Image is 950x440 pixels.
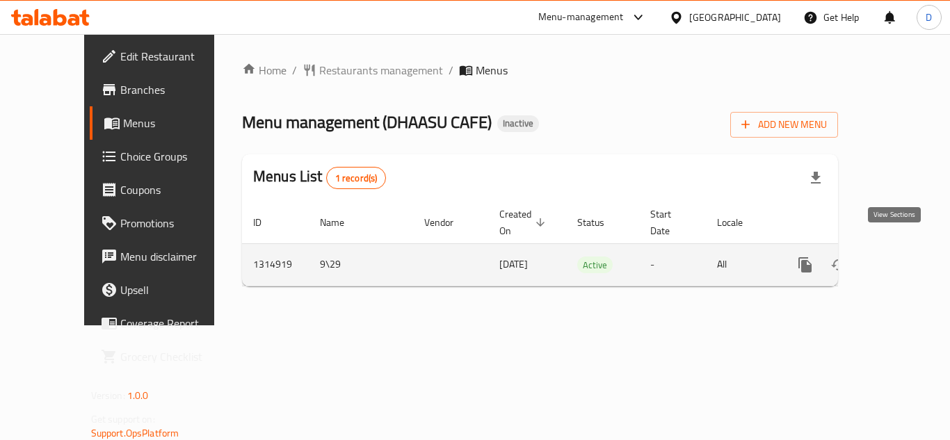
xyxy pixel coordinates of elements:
h2: Menus List [253,166,386,189]
a: Edit Restaurant [90,40,243,73]
span: Grocery Checklist [120,348,232,365]
div: Export file [799,161,832,195]
span: Start Date [650,206,689,239]
span: Promotions [120,215,232,231]
span: Active [577,257,613,273]
span: Coupons [120,181,232,198]
a: Menu disclaimer [90,240,243,273]
div: [GEOGRAPHIC_DATA] [689,10,781,25]
span: [DATE] [499,255,528,273]
span: Locale [717,214,761,231]
td: - [639,243,706,286]
span: ID [253,214,280,231]
span: Vendor [424,214,472,231]
a: Promotions [90,206,243,240]
td: 9\29 [309,243,413,286]
span: Upsell [120,282,232,298]
nav: breadcrumb [242,62,838,79]
div: Total records count [326,167,387,189]
span: Choice Groups [120,148,232,165]
li: / [292,62,297,79]
li: / [449,62,453,79]
a: Branches [90,73,243,106]
button: more [789,248,822,282]
a: Restaurants management [303,62,443,79]
span: Menus [476,62,508,79]
table: enhanced table [242,202,933,286]
span: Name [320,214,362,231]
span: Menu disclaimer [120,248,232,265]
span: Version: [91,386,125,405]
a: Grocery Checklist [90,340,243,373]
td: All [706,243,778,286]
button: Add New Menu [730,112,838,138]
span: Status [577,214,622,231]
span: Menu management ( DHAASU CAFE ) [242,106,492,138]
span: Menus [123,115,232,131]
td: 1314919 [242,243,309,286]
a: Upsell [90,273,243,307]
span: Get support on: [91,410,155,428]
a: Home [242,62,287,79]
span: Inactive [497,117,539,129]
span: 1.0.0 [127,386,149,405]
span: Coverage Report [120,315,232,332]
span: 1 record(s) [327,172,386,185]
span: Edit Restaurant [120,48,232,65]
a: Coupons [90,173,243,206]
th: Actions [778,202,933,244]
span: D [926,10,932,25]
div: Inactive [497,115,539,132]
a: Choice Groups [90,140,243,173]
a: Coverage Report [90,307,243,340]
span: Add New Menu [741,116,827,133]
span: Branches [120,81,232,98]
span: Created On [499,206,549,239]
div: Menu-management [538,9,624,26]
a: Menus [90,106,243,140]
span: Restaurants management [319,62,443,79]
